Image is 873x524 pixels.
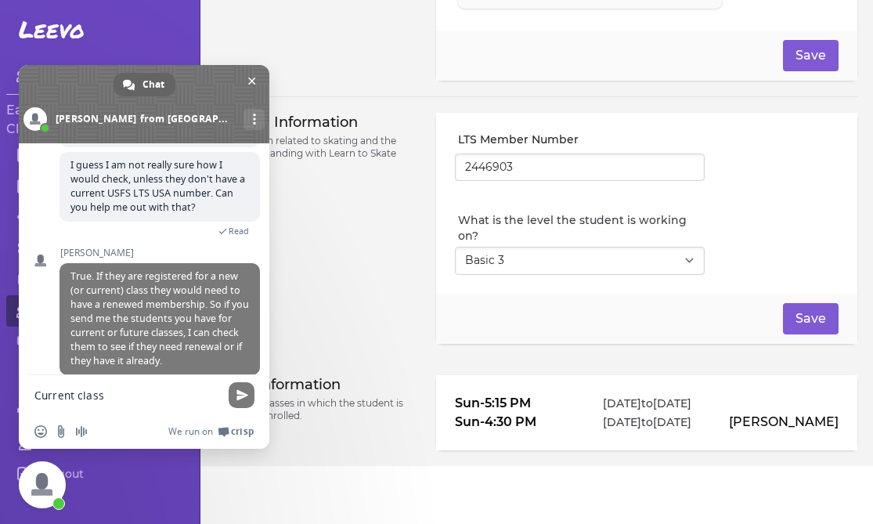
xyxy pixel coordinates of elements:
a: Profile [6,427,193,458]
span: Send a file [55,425,67,438]
a: Students [6,295,193,327]
a: Classes [6,233,193,264]
a: Settings [6,201,193,233]
p: Sun - 5:15 PM [455,394,579,413]
span: Chat [142,73,164,96]
span: [PERSON_NAME] [60,248,260,258]
input: LTS or USFSA number [455,154,705,182]
a: Class Packages [6,264,193,295]
h3: Eau Claire Figure Skating Club [6,101,193,139]
p: See what classes in which the student is currently enrolled. [216,397,417,422]
button: Save [783,303,839,334]
a: Disclosures [6,358,193,389]
span: We run on [168,425,213,438]
h3: Skating Information [216,113,417,132]
span: Crisp [231,425,254,438]
p: Information related to skating and the student's standing with Learn to Skate USA. [216,135,417,172]
p: Sun - 4:30 PM [455,413,579,432]
label: LTS Member Number [458,132,705,147]
a: Calendar [6,139,193,170]
span: Close chat [244,73,260,89]
a: Student Dashboard [6,60,193,91]
h3: Class Information [216,375,417,394]
textarea: Compose your message... [34,388,219,403]
a: We run onCrisp [168,425,254,438]
a: Staff [6,170,193,201]
a: Register Students [6,389,193,421]
a: Logout [6,458,193,490]
div: Chat [114,73,175,96]
span: I guess I am not really sure how I would check, unless they don't have a current USFS LTS USA num... [70,158,245,214]
div: More channels [244,109,265,130]
p: [PERSON_NAME] [715,413,839,432]
span: Leevo [19,16,85,44]
span: True. If they are registered for a new (or current) class they would need to have a renewed membe... [70,269,249,367]
span: Send [229,382,254,408]
span: Insert an emoji [34,425,47,438]
button: Save [783,40,839,71]
a: Discounts [6,327,193,358]
p: [DATE] to [DATE] [585,396,709,411]
p: [DATE] to [DATE] [585,414,709,430]
span: Read [229,226,249,237]
label: What is the level the student is working on? [458,212,705,244]
span: Audio message [75,425,88,438]
div: Close chat [19,461,66,508]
